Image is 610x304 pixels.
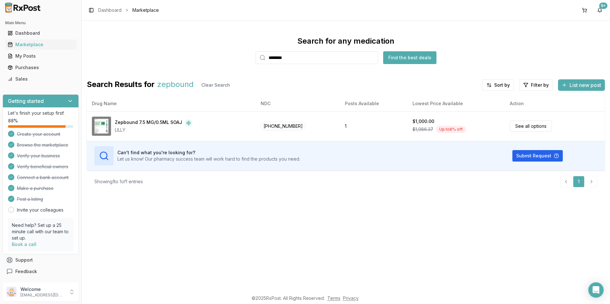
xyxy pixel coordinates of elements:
[12,242,36,247] a: Book a call
[94,178,143,185] div: Showing 1 to 1 of 1 entries
[92,117,111,136] img: Zepbound 7.5 MG/0.5ML SOAJ
[482,79,514,91] button: Sort by
[8,30,74,36] div: Dashboard
[8,53,74,59] div: My Posts
[87,79,155,91] span: Search Results for
[115,127,192,133] div: LILLY
[5,50,76,62] a: My Posts
[407,96,505,111] th: Lowest Price Available
[117,156,300,162] p: Let us know! Our pharmacy success team will work hard to find the products you need.
[3,51,79,61] button: My Posts
[117,149,300,156] h3: Can't find what you're looking for?
[3,3,43,13] img: RxPost Logo
[98,7,122,13] a: Dashboard
[3,266,79,277] button: Feedback
[327,295,340,301] a: Terms
[494,82,510,88] span: Sort by
[588,282,604,298] div: Open Intercom Messenger
[512,150,563,162] button: Submit Request
[8,76,74,82] div: Sales
[8,64,74,71] div: Purchases
[8,110,73,116] p: Let's finish your setup first!
[15,268,37,275] span: Feedback
[343,295,359,301] a: Privacy
[17,153,60,159] span: Verify your business
[5,62,76,73] a: Purchases
[531,82,549,88] span: Filter by
[17,142,68,148] span: Browse the marketplace
[132,7,159,13] span: Marketplace
[196,79,235,91] button: Clear Search
[87,96,256,111] th: Drug Name
[17,207,63,213] a: Invite your colleagues
[573,176,584,187] a: 1
[115,119,182,127] div: Zepbound 7.5 MG/0.5ML SOAJ
[20,293,65,298] p: [EMAIL_ADDRESS][DOMAIN_NAME]
[3,28,79,38] button: Dashboard
[383,51,436,64] button: Find the best deals
[595,5,605,15] button: 9+
[5,27,76,39] a: Dashboard
[436,126,466,133] div: Up to 8 % off
[340,111,407,141] td: 1
[519,79,553,91] button: Filter by
[599,3,607,9] div: 9+
[17,196,43,202] span: Post a listing
[569,81,601,89] span: List new post
[5,20,76,25] h2: Main Menu
[8,118,18,124] span: 88 %
[17,185,54,192] span: Make a purchase
[157,79,194,91] span: zepbound
[505,96,605,111] th: Action
[558,83,605,89] a: List new post
[261,122,306,130] span: [PHONE_NUMBER]
[17,174,69,181] span: Connect a bank account
[510,120,552,132] a: See all options
[8,41,74,48] div: Marketplace
[5,73,76,85] a: Sales
[98,7,159,13] nav: breadcrumb
[340,96,407,111] th: Posts Available
[3,62,79,73] button: Purchases
[5,39,76,50] a: Marketplace
[3,74,79,84] button: Sales
[3,40,79,50] button: Marketplace
[17,163,68,170] span: Verify beneficial owners
[413,126,433,133] span: $1,086.37
[560,176,597,187] nav: pagination
[3,254,79,266] button: Support
[558,79,605,91] button: List new post
[8,97,44,105] h3: Getting started
[6,287,17,297] img: User avatar
[20,286,65,293] p: Welcome
[17,131,60,137] span: Create your account
[256,96,340,111] th: NDC
[413,118,434,125] div: $1,000.00
[297,36,394,46] div: Search for any medication
[12,222,70,241] p: Need help? Set up a 25 minute call with our team to set up.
